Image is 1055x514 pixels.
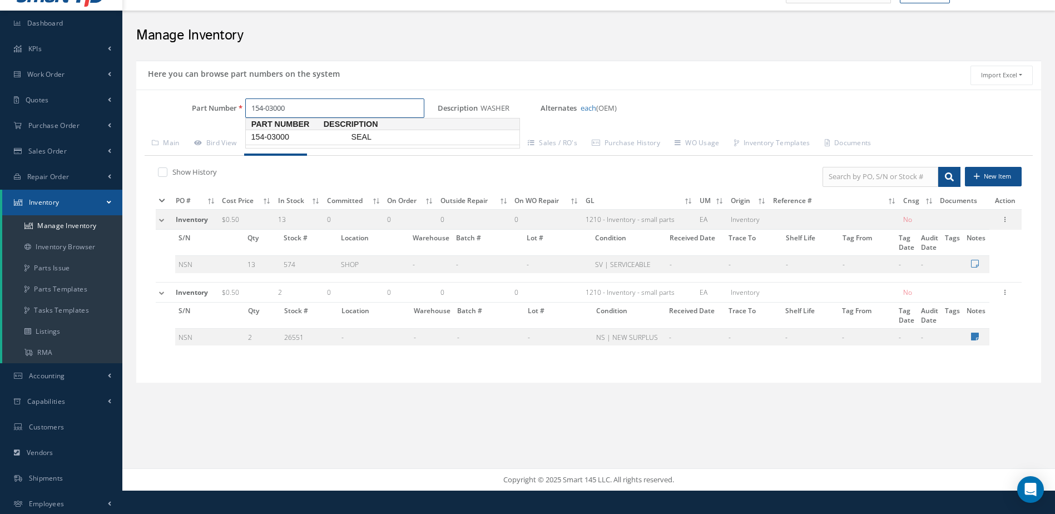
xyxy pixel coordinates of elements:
td: EA [696,209,727,230]
td: - [839,329,895,346]
span: Accounting [29,371,65,380]
th: Location [338,303,410,329]
h2: Manage Inventory [136,27,1041,44]
th: Action [989,192,1022,210]
a: Inventory Browser [2,236,122,258]
td: 574 [280,256,337,273]
th: On Order [384,192,437,210]
th: Reference # [770,192,900,210]
th: Batch # [454,303,524,329]
td: EA [696,282,727,303]
td: 0 [384,282,437,303]
th: Cnsg [900,192,937,210]
td: NSN [175,329,245,346]
td: - [782,256,839,273]
td: $0.50 [219,209,274,230]
span: - [341,333,344,342]
input: Search by PO, S/N or Stock # [823,167,938,187]
td: 2 [245,329,281,346]
div: Open Intercom Messenger [1017,476,1044,503]
th: Batch # [453,230,523,256]
td: - [666,256,725,273]
td: Inventory [727,209,770,230]
span: Purchase Order [28,121,80,130]
th: S/N [175,230,244,256]
th: Location [338,230,409,256]
a: WO Usage [667,132,727,156]
span: Shipments [29,473,63,483]
th: Qty [245,303,281,329]
span: SEAL [349,131,516,143]
th: Condition [593,303,666,329]
span: No [903,215,912,224]
th: Qty [244,230,280,256]
td: 2 [275,282,324,303]
th: Shelf Life [782,303,839,329]
th: Tag From [839,230,896,256]
td: - [524,329,593,346]
th: GL [582,192,696,210]
th: Received Date [666,303,725,329]
th: Stock # [280,230,337,256]
a: RMA [2,342,122,363]
a: Warehouse [244,132,307,156]
th: Trace To [725,303,782,329]
td: - [895,256,918,273]
td: 0 [324,209,384,230]
th: Warehouse [409,230,453,256]
a: Listings [2,321,122,342]
span: Capabilities [27,397,66,406]
td: NS | NEW SURPLUS [593,329,666,346]
td: - [725,329,782,346]
td: - [918,256,942,273]
h5: Here you can browse part numbers on the system [145,66,340,79]
th: Outside Repair [437,192,512,210]
a: Inventory Templates [727,132,818,156]
span: Inventory [176,215,208,224]
th: S/N [175,303,245,329]
a: Parts Templates [2,279,122,300]
th: Tag From [839,303,895,329]
span: Vendors [27,448,53,457]
th: In Stock [275,192,324,210]
span: (OEM) [581,103,617,113]
span: Part Number [246,118,324,130]
a: Documents [818,132,879,156]
th: Warehouse [410,303,454,329]
td: 26551 [281,329,338,346]
th: Tag Date [895,230,918,256]
td: - [410,329,454,346]
span: Repair Order [27,172,70,181]
td: - [839,256,896,273]
th: Documents [937,192,989,210]
th: Origin [727,192,770,210]
td: - [409,256,453,273]
td: 1210 - Inventory - small parts [582,209,696,230]
th: Audit Date [918,230,942,256]
td: - [523,256,592,273]
td: 0 [437,209,512,230]
span: No [903,288,912,297]
span: Work Order [27,70,65,79]
th: Notes [963,303,989,329]
th: UM [696,192,727,210]
label: Description [438,104,478,112]
th: Tags [942,303,963,329]
span: Customers [29,422,65,432]
td: 13 [275,209,324,230]
a: Inventory [2,190,122,215]
a: Manage Inventory [2,215,122,236]
th: Shelf Life [782,230,839,256]
th: Audit Date [918,303,942,329]
a: Parts Issue [2,258,122,279]
td: - [453,256,523,273]
td: 0 [384,209,437,230]
td: 0 [511,282,582,303]
span: Inventory [29,197,60,207]
a: Bird View [187,132,244,156]
th: Received Date [666,230,725,256]
span: SHOP [341,260,359,269]
td: - [666,329,725,346]
span: WASHER [481,98,514,118]
td: - [895,329,918,346]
